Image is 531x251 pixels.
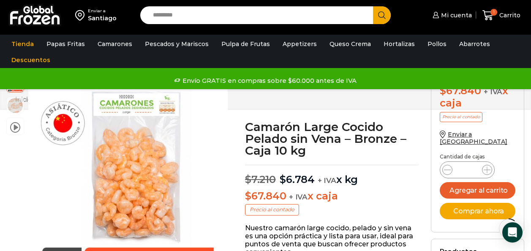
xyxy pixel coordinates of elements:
[245,165,418,186] p: x kg
[318,176,336,185] span: + IVA
[280,173,286,186] span: $
[490,9,497,16] span: 1
[440,182,515,199] button: Agregar al carrito
[141,36,213,52] a: Pescados y Mariscos
[245,173,276,186] bdi: 7.210
[88,8,117,14] div: Enviar a
[278,36,321,52] a: Appetizers
[245,204,299,215] p: Precio al contado
[42,36,89,52] a: Papas Fritas
[423,36,451,52] a: Pollos
[245,190,286,202] bdi: 67.840
[430,7,472,24] a: Mi cuenta
[440,85,481,97] bdi: 67.840
[440,112,482,122] p: Precio al contado
[75,8,88,22] img: address-field-icon.svg
[440,85,515,109] div: x caja
[440,203,515,219] button: Comprar ahora
[502,222,523,243] div: Open Intercom Messenger
[484,87,502,96] span: + IVA
[245,190,251,202] span: $
[440,131,507,145] a: Enviar a [GEOGRAPHIC_DATA]
[7,52,54,68] a: Descuentos
[245,121,418,156] h1: Camarón Large Cocido Pelado sin Vena – Bronze – Caja 10 kg
[455,36,494,52] a: Abarrotes
[325,36,375,52] a: Queso Crema
[88,14,117,22] div: Santiago
[373,6,391,24] button: Search button
[217,36,274,52] a: Pulpa de Frutas
[379,36,419,52] a: Hortalizas
[245,173,251,186] span: $
[245,190,418,202] p: x caja
[439,11,472,19] span: Mi cuenta
[440,85,446,97] span: $
[280,173,315,186] bdi: 6.784
[7,97,24,114] span: camaron large
[440,154,515,160] p: Cantidad de cajas
[480,5,523,25] a: 1 Carrito
[289,193,308,201] span: + IVA
[497,11,520,19] span: Carrito
[459,164,475,176] input: Product quantity
[93,36,136,52] a: Camarones
[7,36,38,52] a: Tienda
